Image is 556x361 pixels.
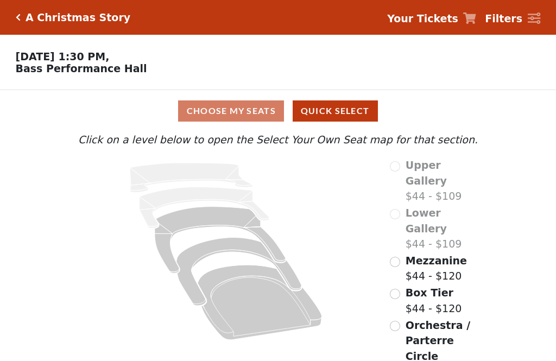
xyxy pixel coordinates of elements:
a: Filters [485,11,540,27]
strong: Your Tickets [387,12,458,24]
path: Orchestra / Parterre Circle - Seats Available: 175 [198,265,322,340]
label: $44 - $120 [406,285,462,316]
h5: A Christmas Story [26,11,130,24]
label: $44 - $109 [406,157,479,204]
path: Upper Gallery - Seats Available: 0 [130,163,252,192]
span: Box Tier [406,287,453,299]
label: $44 - $109 [406,205,479,252]
path: Lower Gallery - Seats Available: 0 [140,187,269,229]
span: Lower Gallery [406,207,447,235]
span: Mezzanine [406,255,467,267]
label: $44 - $120 [406,253,467,284]
strong: Filters [485,12,522,24]
a: Your Tickets [387,11,476,27]
p: Click on a level below to open the Select Your Own Seat map for that section. [77,132,479,148]
a: Click here to go back to filters [16,14,21,21]
span: Upper Gallery [406,159,447,187]
button: Quick Select [293,100,378,122]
